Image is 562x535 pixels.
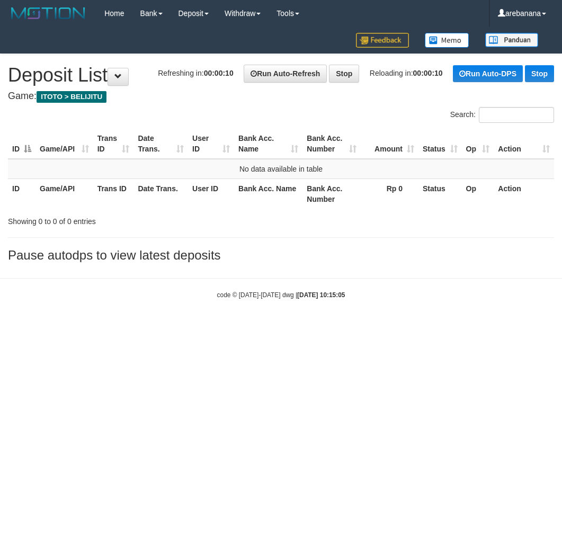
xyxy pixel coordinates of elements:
[93,179,134,209] th: Trans ID
[494,129,554,159] th: Action: activate to sort column ascending
[361,129,418,159] th: Amount: activate to sort column ascending
[413,69,443,77] strong: 00:00:10
[8,159,554,179] td: No data available in table
[188,129,234,159] th: User ID: activate to sort column ascending
[188,179,234,209] th: User ID
[418,179,462,209] th: Status
[35,179,93,209] th: Game/API
[462,129,494,159] th: Op: activate to sort column ascending
[361,179,418,209] th: Rp 0
[204,69,234,77] strong: 00:00:10
[302,129,361,159] th: Bank Acc. Number: activate to sort column ascending
[8,91,554,102] h4: Game:
[234,129,302,159] th: Bank Acc. Name: activate to sort column ascending
[234,179,302,209] th: Bank Acc. Name
[8,5,88,21] img: MOTION_logo.png
[8,179,35,209] th: ID
[8,248,554,262] h3: Pause autodps to view latest deposits
[453,65,523,82] a: Run Auto-DPS
[485,33,538,47] img: panduan.png
[418,129,462,159] th: Status: activate to sort column ascending
[8,65,554,86] h1: Deposit List
[525,65,554,82] a: Stop
[93,129,134,159] th: Trans ID: activate to sort column ascending
[370,69,443,77] span: Reloading in:
[494,179,554,209] th: Action
[462,179,494,209] th: Op
[35,129,93,159] th: Game/API: activate to sort column ascending
[302,179,361,209] th: Bank Acc. Number
[244,65,327,83] a: Run Auto-Refresh
[217,291,345,299] small: code © [DATE]-[DATE] dwg |
[158,69,233,77] span: Refreshing in:
[8,212,226,227] div: Showing 0 to 0 of 0 entries
[479,107,554,123] input: Search:
[329,65,359,83] a: Stop
[297,291,345,299] strong: [DATE] 10:15:05
[356,33,409,48] img: Feedback.jpg
[133,179,188,209] th: Date Trans.
[450,107,554,123] label: Search:
[8,129,35,159] th: ID: activate to sort column descending
[37,91,106,103] span: ITOTO > BELIJITU
[133,129,188,159] th: Date Trans.: activate to sort column ascending
[425,33,469,48] img: Button%20Memo.svg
